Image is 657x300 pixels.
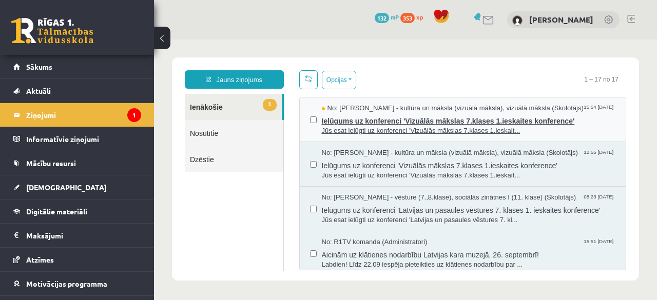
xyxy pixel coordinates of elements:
[400,13,428,21] a: 353 xp
[31,31,130,49] a: Jauns ziņojums
[168,64,462,96] a: No: [PERSON_NAME] - kultūra un māksla (vizuālā māksla), vizuālā māksla (Skolotājs) 15:54 [DATE] I...
[168,74,462,87] span: Ielūgums uz konferenci 'Vizuālās mākslas 7.klases 1.ieskaites konference'
[375,13,389,23] span: 132
[400,13,415,23] span: 353
[13,151,141,175] a: Mācību resursi
[529,14,593,25] a: [PERSON_NAME]
[13,103,141,127] a: Ziņojumi1
[168,153,462,185] a: No: [PERSON_NAME] - vēsture (7.,8.klase), sociālās zinātnes I (11. klase) (Skolotājs) 08:23 [DATE...
[31,107,129,133] a: Dzēstie
[26,103,141,127] legend: Ziņojumi
[375,13,399,21] a: 132 mP
[168,118,462,131] span: Ielūgums uz konferenci 'Vizuālās mākslas 7.klases 1.ieskaites konference'
[168,153,422,163] span: No: [PERSON_NAME] - vēsture (7.,8.klase), sociālās zinātnes I (11. klase) (Skolotājs)
[13,224,141,247] a: Maksājumi
[430,109,461,116] span: 12:55 [DATE]
[13,55,141,78] a: Sākums
[416,13,423,21] span: xp
[168,64,430,74] span: No: [PERSON_NAME] - kultūra un māksla (vizuālā māksla), vizuālā māksla (Skolotājs)
[13,248,141,271] a: Atzīmes
[26,127,141,151] legend: Informatīvie ziņojumi
[26,255,54,264] span: Atzīmes
[512,15,523,26] img: Anna Enija Kozlinska
[13,79,141,103] a: Aktuāli
[26,62,52,71] span: Sākums
[31,54,128,81] a: 1Ienākošie
[168,31,202,50] button: Opcijas
[391,13,399,21] span: mP
[168,131,462,141] span: Jūs esat ielūgti uz konferenci 'Vizuālās mākslas 7.klases 1.ieskait...
[26,86,51,95] span: Aktuāli
[26,279,107,288] span: Motivācijas programma
[26,207,87,216] span: Digitālie materiāli
[11,18,93,44] a: Rīgas 1. Tālmācības vidusskola
[26,183,107,192] span: [DEMOGRAPHIC_DATA]
[26,224,141,247] legend: Maksājumi
[168,198,462,230] a: No: R1TV komanda (Administratori) 15:51 [DATE] Aicinām uz klātienes nodarbību Latvijas kara muzej...
[422,31,472,49] span: 1 – 17 no 17
[168,208,462,221] span: Aicinām uz klātienes nodarbību Latvijas kara muzejā, 26. septembrī!
[31,81,129,107] a: Nosūtītie
[109,59,122,71] span: 1
[168,87,462,96] span: Jūs esat ielūgti uz konferenci 'Vizuālās mākslas 7.klases 1.ieskait...
[168,109,424,118] span: No: [PERSON_NAME] - kultūra un māksla (vizuālā māksla), vizuālā māksla (Skolotājs)
[430,64,461,72] span: 15:54 [DATE]
[168,163,462,176] span: Ielūgums uz konferenci 'Latvijas un pasaules vēstures 7. klases 1. ieskaites konference'
[430,198,461,206] span: 15:51 [DATE]
[168,176,462,186] span: Jūs esat ielūgti uz konferenci 'Latvijas un pasaules vēstures 7. kl...
[168,109,462,141] a: No: [PERSON_NAME] - kultūra un māksla (vizuālā māksla), vizuālā māksla (Skolotājs) 12:55 [DATE] I...
[13,175,141,199] a: [DEMOGRAPHIC_DATA]
[168,221,462,230] span: Labdien! Līdz 22.09 iespēja pieteikties uz klātienes nodarbību par ...
[26,158,76,168] span: Mācību resursi
[13,199,141,223] a: Digitālie materiāli
[13,272,141,295] a: Motivācijas programma
[168,198,274,208] span: No: R1TV komanda (Administratori)
[127,108,141,122] i: 1
[13,127,141,151] a: Informatīvie ziņojumi
[430,153,461,161] span: 08:23 [DATE]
